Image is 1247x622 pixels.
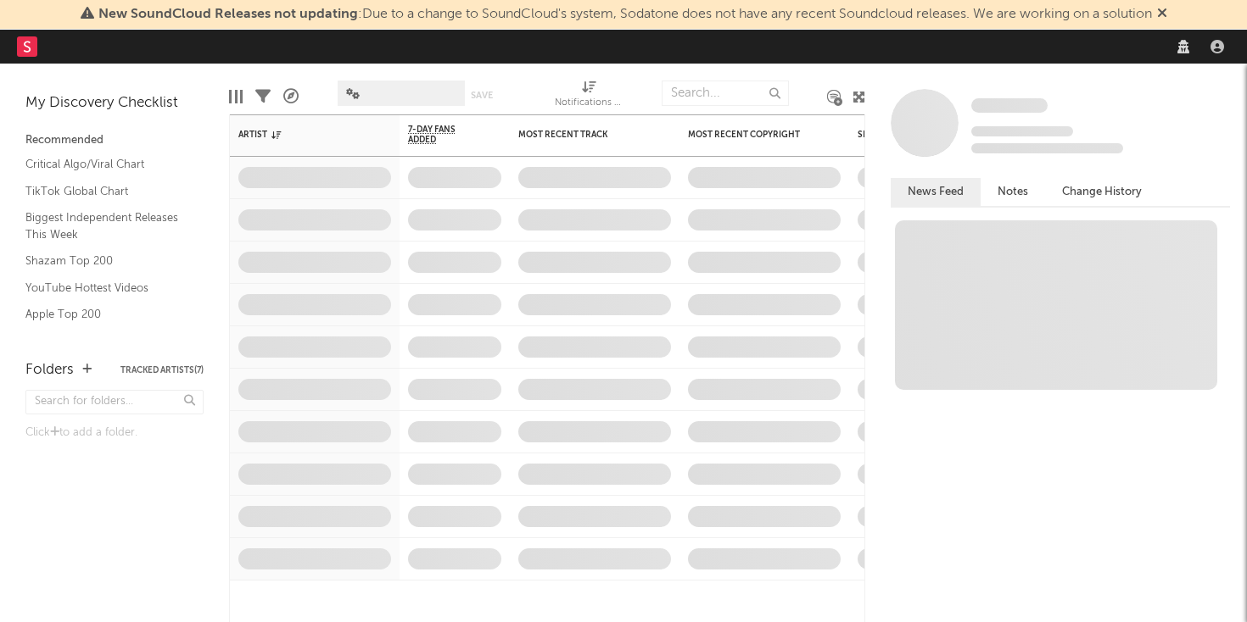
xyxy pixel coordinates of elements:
span: 0 fans last week [971,143,1123,153]
input: Search... [662,81,789,106]
div: My Discovery Checklist [25,93,204,114]
div: Notifications (Artist) [555,72,623,121]
a: Apple Top 200 [25,305,187,324]
div: Recommended [25,131,204,151]
a: YouTube Hottest Videos [25,279,187,297]
div: Most Recent Copyright [688,130,815,140]
input: Search for folders... [25,390,204,414]
div: Most Recent Track [518,130,646,140]
a: Some Artist [971,97,1048,114]
span: Some Artist [971,98,1048,113]
span: Tracking Since: [DATE] [971,126,1073,136]
button: News Feed [891,178,981,206]
div: A&R Pipeline [283,72,299,121]
a: Critical Algo/Viral Chart [25,155,187,174]
a: TikTok Global Chart [25,182,187,201]
a: Shazam Top 200 [25,252,187,270]
button: Save [471,91,493,100]
span: New SoundCloud Releases not updating [98,8,358,21]
div: Notifications (Artist) [555,93,623,114]
span: 7-Day Fans Added [408,125,476,145]
button: Change History [1045,178,1159,206]
div: Edit Columns [229,72,243,121]
div: Spotify Monthly Listeners [858,130,985,140]
div: Folders [25,360,74,380]
span: Dismiss [1157,8,1167,21]
a: Biggest Independent Releases This Week [25,208,187,243]
button: Notes [981,178,1045,206]
span: : Due to a change to SoundCloud's system, Sodatone does not have any recent Soundcloud releases. ... [98,8,1152,21]
div: Artist [238,130,366,140]
button: Tracked Artists(7) [120,366,204,375]
div: Filters [255,72,271,121]
div: Click to add a folder. [25,423,204,443]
